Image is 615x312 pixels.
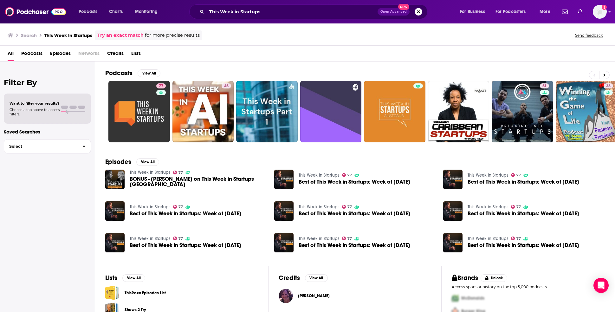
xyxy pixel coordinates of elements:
[105,7,126,17] a: Charts
[593,5,607,19] button: Show profile menu
[593,5,607,19] img: User Profile
[299,243,410,248] span: Best of This Week in Startups: Week of [DATE]
[468,243,579,248] a: Best of This Week in Startups: Week of August 24th, 2020
[573,33,605,38] button: Send feedback
[130,236,171,241] a: This Week in Startups
[274,233,294,252] img: Best of This Week in Startups: Week of August 17th, 2020
[516,174,521,177] span: 77
[105,274,145,282] a: ListsView All
[511,173,521,177] a: 77
[274,201,294,221] img: Best of This Week in Startups: Week of October 12th, 2020
[108,81,170,142] a: 77
[178,171,183,174] span: 77
[130,204,171,210] a: This Week in Startups
[78,48,100,61] span: Networks
[511,205,521,209] a: 77
[279,274,300,282] h2: Credits
[279,286,431,306] button: Jacqui DeeganJacqui Deegan
[21,48,42,61] span: Podcasts
[8,48,14,61] a: All
[468,211,579,216] a: Best of This Week in Startups: Week of November 9th, 2020
[468,204,508,210] a: This Week in Startups
[107,48,124,61] a: Credits
[495,7,526,16] span: For Podcasters
[125,289,166,296] a: ThisRoxx Episodes List
[156,83,166,88] a: 77
[347,237,352,240] span: 77
[602,5,607,10] svg: Add a profile image
[606,83,611,89] span: 33
[443,233,463,252] a: Best of This Week in Startups: Week of August 24th, 2020
[342,173,352,177] a: 77
[5,6,66,18] img: Podchaser - Follow, Share and Rate Podcasts
[347,205,352,208] span: 77
[299,211,410,216] span: Best of This Week in Startups: Week of [DATE]
[279,289,293,303] img: Jacqui Deegan
[172,81,234,142] a: 45
[105,158,131,166] h2: Episodes
[4,78,91,87] h2: Filter By
[298,293,330,298] a: Jacqui Deegan
[560,6,570,17] a: Show notifications dropdown
[178,237,183,240] span: 77
[347,174,352,177] span: 77
[456,7,493,17] button: open menu
[491,7,535,17] button: open menu
[398,4,410,10] span: New
[173,171,183,174] a: 77
[298,293,330,298] span: [PERSON_NAME]
[449,292,461,305] img: First Pro Logo
[97,32,144,39] a: Try an exact match
[222,83,231,88] a: 45
[79,7,97,16] span: Podcasts
[516,205,521,208] span: 77
[535,7,558,17] button: open menu
[105,201,125,221] img: Best of This Week in Startups: Week of October 5th, 2020
[4,139,91,153] button: Select
[135,7,158,16] span: Monitoring
[74,7,106,17] button: open menu
[492,81,553,142] a: 51
[130,176,267,187] a: BONUS - Jason on This Week in Startups Australia
[299,211,410,216] a: Best of This Week in Startups: Week of October 12th, 2020
[443,170,463,189] img: Best of This Week in Startups: Week of September 14th, 2020
[274,170,294,189] img: Best of This Week in Startups: Week of August 31st, 2020
[173,237,183,240] a: 77
[380,10,407,13] span: Open Advanced
[178,205,183,208] span: 77
[468,236,508,241] a: This Week in Startups
[21,32,37,38] h3: Search
[224,83,229,89] span: 45
[593,278,609,293] div: Open Intercom Messenger
[44,32,92,38] h3: This Week in Startups
[4,144,77,148] span: Select
[145,32,200,39] span: for more precise results
[130,243,241,248] a: Best of This Week in Startups: Week of November 23rd, 2020
[105,170,125,189] img: BONUS - Jason on This Week in Startups Australia
[468,179,579,185] span: Best of This Week in Startups: Week of [DATE]
[105,233,125,252] img: Best of This Week in Startups: Week of November 23rd, 2020
[443,201,463,221] img: Best of This Week in Startups: Week of November 9th, 2020
[109,7,123,16] span: Charts
[105,286,120,300] a: ThisRoxx Episodes List
[299,179,410,185] a: Best of This Week in Startups: Week of August 31st, 2020
[279,274,328,282] a: CreditsView All
[130,243,241,248] span: Best of This Week in Startups: Week of [DATE]
[105,69,160,77] a: PodcastsView All
[207,7,378,17] input: Search podcasts, credits, & more...
[130,176,267,187] span: BONUS - [PERSON_NAME] on This Week in Startups [GEOGRAPHIC_DATA]
[468,243,579,248] span: Best of This Week in Startups: Week of [DATE]
[575,6,585,17] a: Show notifications dropdown
[452,274,478,282] h2: Brands
[195,4,434,19] div: Search podcasts, credits, & more...
[105,158,159,166] a: EpisodesView All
